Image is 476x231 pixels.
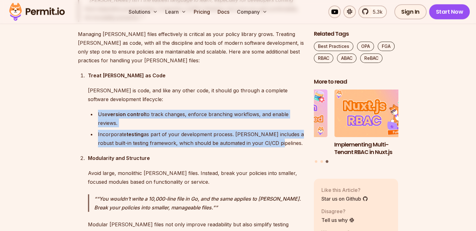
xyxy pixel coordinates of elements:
img: Permit logo [6,1,68,23]
h2: More to read [314,78,398,86]
button: Go to slide 3 [326,160,329,163]
button: Company [234,6,270,18]
a: Prisma ORM Data Filtering with ReBACPrisma ORM Data Filtering with ReBAC [243,90,328,156]
li: 3 of 3 [334,90,419,156]
a: Pricing [191,6,212,18]
p: Managing [PERSON_NAME] files effectively is critical as your policy library grows. Treating [PERS... [78,30,304,65]
a: ABAC [337,54,356,63]
button: Learn [163,6,189,18]
h3: Prisma ORM Data Filtering with ReBAC [243,141,328,156]
strong: Modularity and Structure [88,155,150,161]
p: Avoid large, monolithic [PERSON_NAME] files. Instead, break your policies into smaller, focused m... [88,169,304,186]
a: 5.3k [358,6,387,18]
a: Sign In [394,4,427,19]
a: FGA [378,42,395,51]
p: Like this Article? [321,186,368,194]
li: 2 of 3 [243,90,328,156]
p: “You wouldn’t write a 10,000-line file in Go, and the same applies to [PERSON_NAME]. Break your p... [94,194,304,212]
h3: Implementing Multi-Tenant RBAC in Nuxt.js [334,141,419,156]
strong: version control [107,111,145,117]
a: OPA [357,42,374,51]
button: Go to slide 2 [320,160,323,163]
button: Go to slide 1 [315,160,317,163]
strong: testing [126,131,144,137]
div: Use to track changes, enforce branching workflows, and enable reviews. [98,110,304,127]
p: Disagree? [321,208,355,215]
a: Tell us why [321,216,355,224]
img: Prisma ORM Data Filtering with ReBAC [243,90,328,137]
p: [PERSON_NAME] is code, and like any other code, it should go through a complete software developm... [88,86,304,104]
a: ReBAC [360,54,382,63]
button: Solutions [126,6,160,18]
a: Star us on Github [321,195,368,203]
div: Incorporate as part of your development process. [PERSON_NAME] includes a robust built-in testing... [98,130,304,147]
a: Docs [215,6,232,18]
span: 5.3k [369,8,382,16]
a: RBAC [314,54,333,63]
div: Posts [314,90,398,164]
h2: Related Tags [314,30,398,38]
a: Best Practices [314,42,353,51]
img: Implementing Multi-Tenant RBAC in Nuxt.js [334,90,419,137]
strong: Treat [PERSON_NAME] as Code [88,72,166,79]
a: Start Now [429,4,470,19]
